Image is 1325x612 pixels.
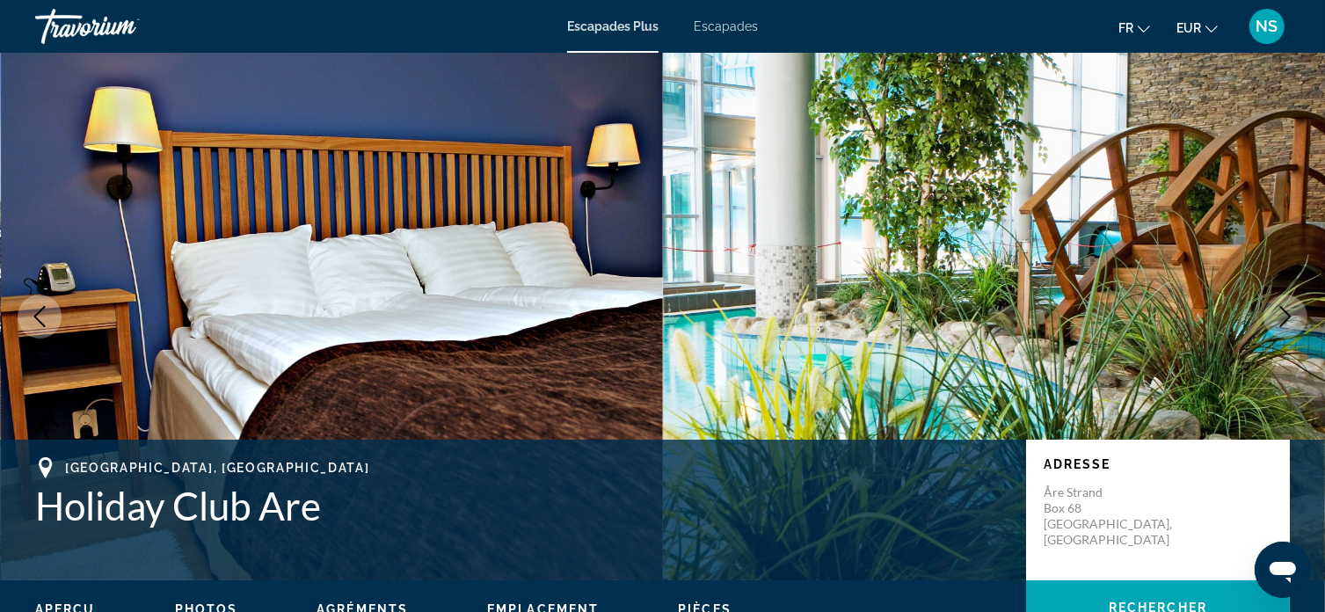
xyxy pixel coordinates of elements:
[1263,295,1307,339] button: Next image
[1118,21,1133,35] font: fr
[1044,484,1184,548] p: Åre Strand Box 68 [GEOGRAPHIC_DATA], [GEOGRAPHIC_DATA]
[694,19,758,33] a: Escapades
[1176,21,1201,35] font: EUR
[1255,542,1311,598] iframe: Bouton de lancement de la fenêtre de messagerie
[35,483,1008,528] h1: Holiday Club Are
[567,19,659,33] a: Escapades Plus
[35,4,211,49] a: Travorium
[1244,8,1290,45] button: Menu utilisateur
[1176,15,1218,40] button: Changer de devise
[18,295,62,339] button: Previous image
[1118,15,1150,40] button: Changer de langue
[1256,17,1278,35] font: NS
[65,461,369,475] span: [GEOGRAPHIC_DATA], [GEOGRAPHIC_DATA]
[1044,457,1272,471] p: Adresse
